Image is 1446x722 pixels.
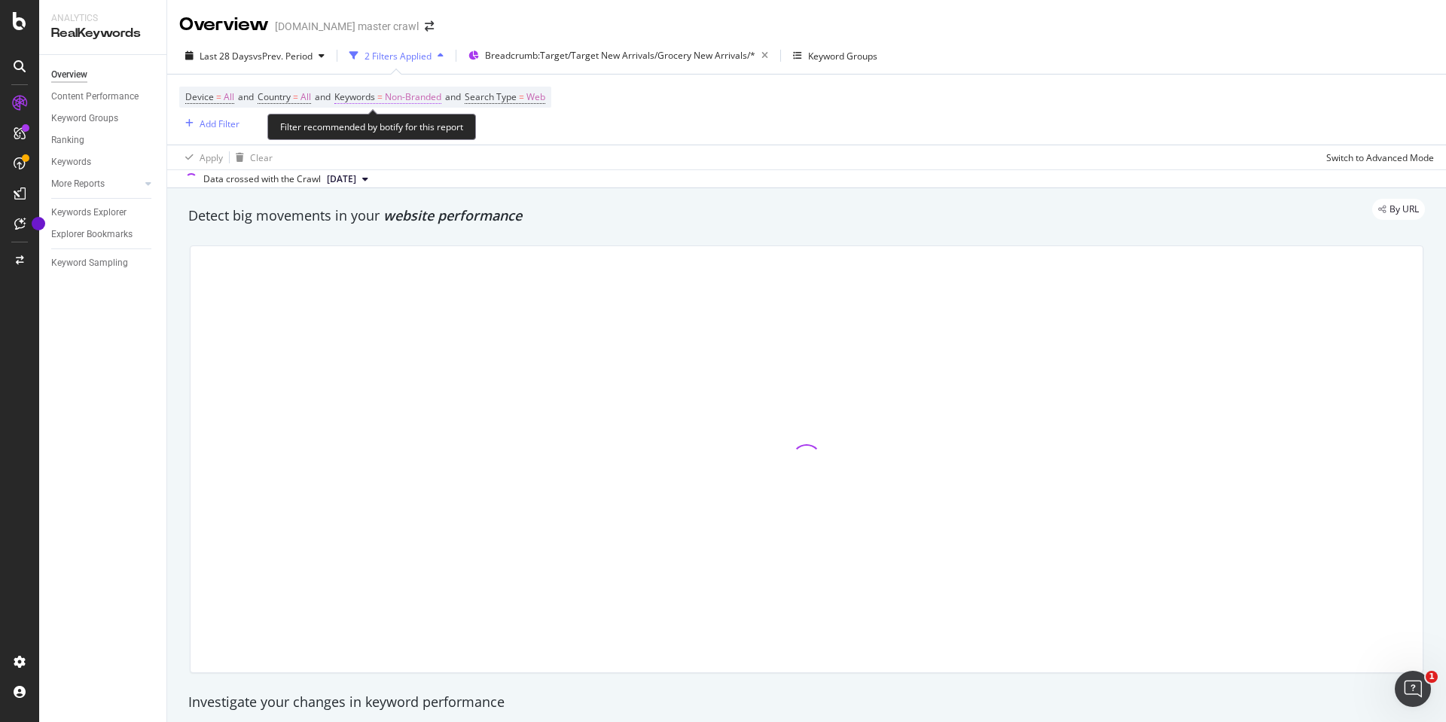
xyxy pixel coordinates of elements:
iframe: Intercom live chat [1395,671,1431,707]
button: Add Filter [179,114,239,133]
a: Keyword Sampling [51,255,156,271]
span: All [224,87,234,108]
span: Keywords [334,90,375,103]
span: By URL [1390,205,1419,214]
a: Keywords [51,154,156,170]
div: Add Filter [200,117,239,130]
div: Content Performance [51,89,139,105]
div: [DOMAIN_NAME] master crawl [275,19,419,34]
span: All [300,87,311,108]
div: legacy label [1372,199,1425,220]
a: Overview [51,67,156,83]
a: More Reports [51,176,141,192]
div: Keyword Groups [51,111,118,126]
span: Country [258,90,291,103]
span: and [238,90,254,103]
span: 2025 Sep. 15th [327,172,356,186]
span: vs Prev. Period [253,50,313,62]
span: Search Type [465,90,517,103]
button: Keyword Groups [787,44,883,68]
div: Explorer Bookmarks [51,227,133,242]
span: = [519,90,524,103]
div: Tooltip anchor [32,217,45,230]
button: Clear [230,145,273,169]
a: Explorer Bookmarks [51,227,156,242]
div: Keyword Groups [808,50,877,62]
div: Ranking [51,133,84,148]
div: Overview [51,67,87,83]
a: Ranking [51,133,156,148]
div: Switch to Advanced Mode [1326,151,1434,164]
div: arrow-right-arrow-left [425,21,434,32]
div: 2 Filters Applied [365,50,432,62]
span: and [445,90,461,103]
div: Overview [179,12,269,38]
button: Last 28 DaysvsPrev. Period [179,44,331,68]
div: Keywords [51,154,91,170]
div: Analytics [51,12,154,25]
a: Keywords Explorer [51,205,156,221]
a: Content Performance [51,89,156,105]
span: = [216,90,221,103]
span: Breadcrumb: Target/Target New Arrivals/Grocery New Arrivals/* [485,49,755,62]
div: More Reports [51,176,105,192]
button: Apply [179,145,223,169]
div: Keyword Sampling [51,255,128,271]
span: Last 28 Days [200,50,253,62]
div: Keywords Explorer [51,205,127,221]
div: Data crossed with the Crawl [203,172,321,186]
button: Breadcrumb:Target/Target New Arrivals/Grocery New Arrivals/* [462,44,774,68]
span: Device [185,90,214,103]
div: Apply [200,151,223,164]
div: Filter recommended by botify for this report [267,114,476,140]
button: Switch to Advanced Mode [1320,145,1434,169]
span: Non-Branded [385,87,441,108]
button: [DATE] [321,170,374,188]
button: 2 Filters Applied [343,44,450,68]
span: = [293,90,298,103]
div: RealKeywords [51,25,154,42]
span: Web [526,87,545,108]
span: and [315,90,331,103]
span: = [377,90,383,103]
div: Clear [250,151,273,164]
div: Investigate your changes in keyword performance [188,693,1425,712]
a: Keyword Groups [51,111,156,126]
span: 1 [1426,671,1438,683]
